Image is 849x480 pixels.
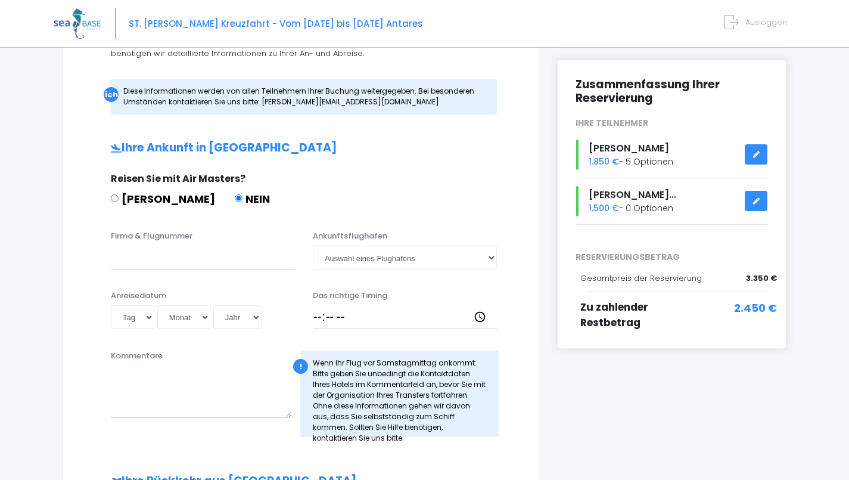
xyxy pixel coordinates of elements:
[746,272,777,284] font: 3.350 €
[122,191,215,206] font: [PERSON_NAME]
[122,140,337,156] font: Ihre Ankunft in [GEOGRAPHIC_DATA]
[313,358,486,443] font: Wenn Ihr Flug vor Samstagmittag ankommt: Bitte geben Sie unbedingt die Kontaktdaten Ihres Hotels ...
[589,156,619,168] font: 1.850 €
[313,230,387,241] font: Ankunftsflughafen
[111,36,474,59] font: Um Sie bei Ihrer Ankunft in [GEOGRAPHIC_DATA] oder [PERSON_NAME] unterstützen zu können, benötige...
[589,202,619,214] font: 1.500 €
[576,117,648,129] font: IHRE TEILNEHMER
[313,290,387,301] font: Das richtige Timing
[111,172,245,185] font: Reisen Sie mit Air Masters?
[105,89,118,100] font: ich
[123,86,474,107] font: Diese Informationen werden von allen Teilnehmern Ihrer Buchung weitergegeben. Bei besonderen Umst...
[589,141,669,155] font: [PERSON_NAME]
[589,188,676,202] font: [PERSON_NAME]...
[235,194,242,202] input: NEIN
[745,17,787,28] font: Ausloggen
[245,191,270,206] font: NEIN
[734,301,777,315] font: 2.450 €
[111,350,163,361] font: Kommentare
[576,76,720,106] font: Zusammenfassung Ihrer Reservierung
[300,361,302,372] font: !
[580,300,648,330] font: Zu zahlender Restbetrag
[111,290,166,301] font: Anreisedatum
[111,194,119,202] input: [PERSON_NAME]
[129,17,423,30] font: ST. [PERSON_NAME] Kreuzfahrt - Vom [DATE] bis [DATE] Antares
[580,272,702,284] font: Gesamtpreis der Reservierung
[576,251,680,263] font: RESERVIERUNGSBETRAG
[111,230,192,241] font: Firma & Flugnummer
[619,156,673,168] font: - 5 Optionen
[619,202,673,214] font: - 0 Optionen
